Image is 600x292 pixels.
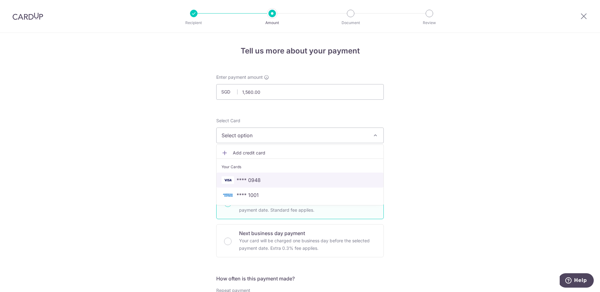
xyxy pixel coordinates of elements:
iframe: Opens a widget where you can find more information [560,273,594,289]
p: Your card will be charged three business days before the selected payment date. Standard fee appl... [239,199,376,214]
span: translation missing: en.payables.payment_networks.credit_card.summary.labels.select_card [216,118,240,123]
p: Amount [249,20,295,26]
img: AMEX [222,191,234,199]
p: Recipient [171,20,217,26]
h4: Tell us more about your payment [216,45,384,57]
h5: How often is this payment made? [216,275,384,282]
a: Add credit card [217,147,383,159]
p: Next business day payment [239,229,376,237]
span: SGD [221,89,237,95]
p: Document [327,20,374,26]
span: Add credit card [233,150,378,156]
img: VISA [222,176,234,184]
input: 0.00 [216,84,384,100]
span: Your Cards [222,164,241,170]
img: CardUp [12,13,43,20]
ul: Select option [216,144,384,205]
p: Review [406,20,452,26]
span: Select option [222,132,367,139]
button: Select option [216,128,384,143]
span: Enter payment amount [216,74,263,80]
p: Your card will be charged one business day before the selected payment date. Extra 0.3% fee applies. [239,237,376,252]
